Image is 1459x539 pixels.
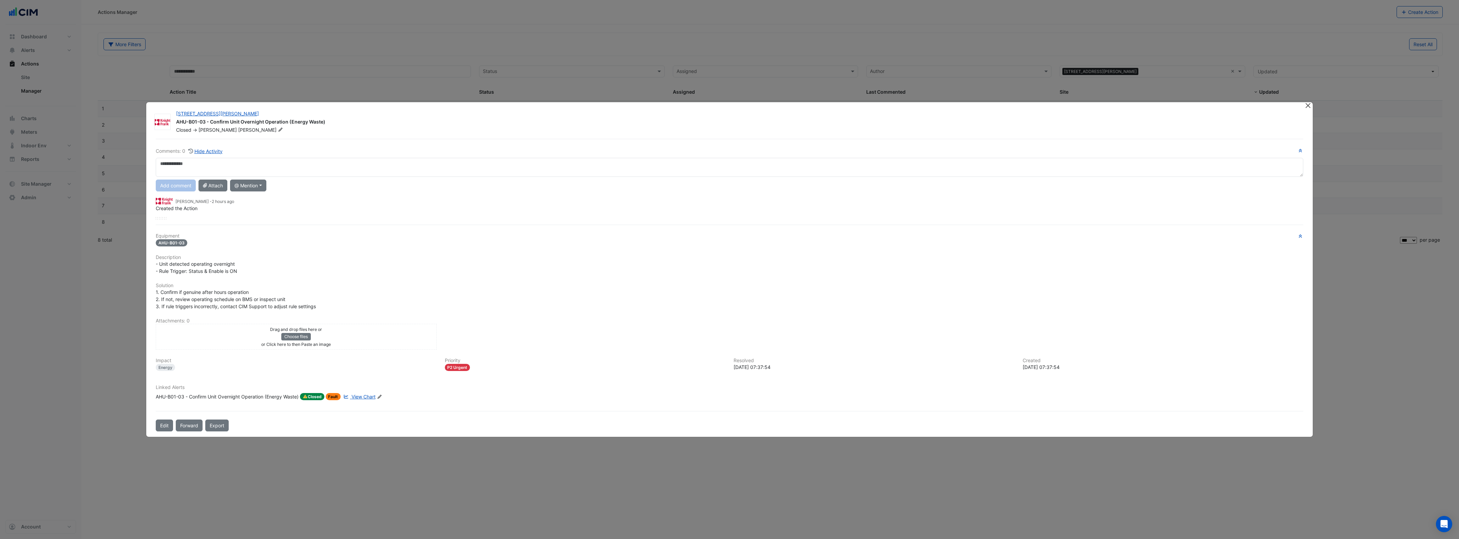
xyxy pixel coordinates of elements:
span: 1. Confirm if genuine after hours operation 2. If not, review operating schedule on BMS or inspec... [156,289,316,309]
div: Comments: 0 [156,147,223,155]
a: [STREET_ADDRESS][PERSON_NAME] [176,111,259,116]
h6: Resolved [734,358,1015,364]
h6: Description [156,255,1303,260]
small: or Click here to then Paste an image [261,342,331,347]
span: AHU-B01-03 [156,239,187,246]
button: Attach [198,180,227,191]
span: [PERSON_NAME] [238,127,284,133]
span: -> [193,127,197,133]
img: Knight Frank UK [156,197,173,205]
div: [DATE] 07:37:54 [734,364,1015,371]
a: Export [205,420,229,431]
span: View Chart [352,394,376,399]
span: [PERSON_NAME] [198,127,237,133]
a: View Chart [342,393,375,401]
span: Closed [176,127,191,133]
div: AHU-B01-03 - Confirm Unit Overnight Operation (Energy Waste) [176,118,1296,127]
button: Hide Activity [188,147,223,155]
div: AHU-B01-03 - Confirm Unit Overnight Operation (Energy Waste) [156,393,299,401]
h6: Solution [156,283,1303,289]
img: Knight Frank UK [155,118,170,125]
h6: Priority [445,358,726,364]
span: Created the Action [156,205,197,211]
h6: Linked Alerts [156,385,1303,390]
span: 2025-08-28 07:37:54 [212,199,234,204]
small: [PERSON_NAME] - [175,199,234,205]
div: [DATE] 07:37:54 [1023,364,1304,371]
span: - Unit detected operating overnight - Rule Trigger: Status & Enable is ON [156,261,237,274]
button: Edit [156,420,173,431]
div: P2 Urgent [445,364,470,371]
h6: Equipment [156,233,1303,239]
button: Choose files [281,333,311,340]
div: Energy [156,364,175,371]
fa-icon: Edit Linked Alerts [377,394,382,399]
button: Forward [176,420,203,431]
h6: Impact [156,358,437,364]
small: Drag and drop files here or [270,327,322,332]
button: Close [1304,102,1311,109]
span: Fault [326,393,341,400]
h6: Created [1023,358,1304,364]
div: Open Intercom Messenger [1436,516,1452,532]
button: @ Mention [230,180,266,191]
h6: Attachments: 0 [156,318,1303,324]
span: Closed [300,393,324,401]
